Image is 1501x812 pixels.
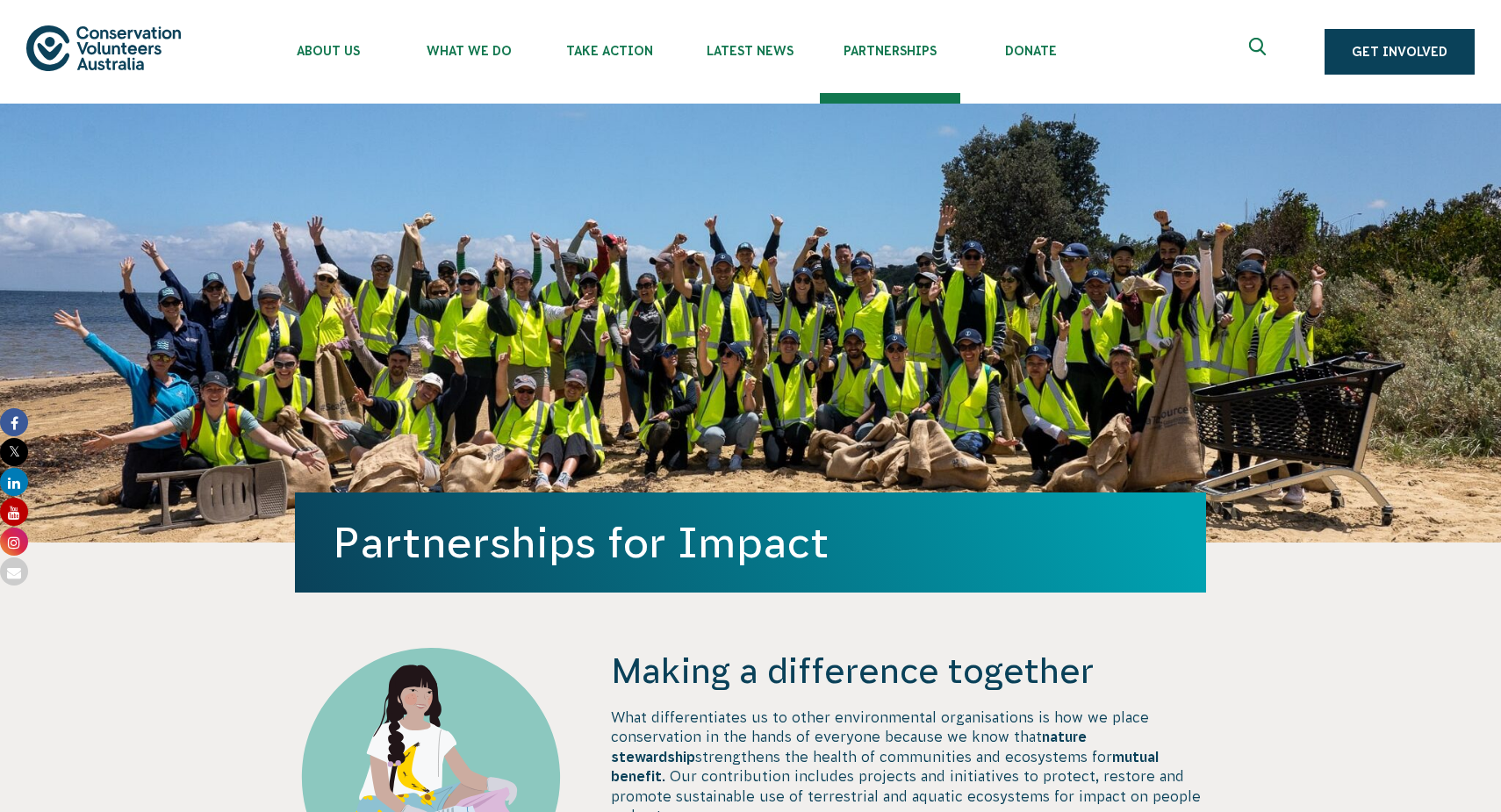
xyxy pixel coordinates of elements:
[1239,31,1281,73] button: Expand search box Close search box
[1249,38,1271,66] span: Expand search box
[334,519,1167,566] h1: Partnerships for Impact
[960,44,1101,58] span: Donate
[258,44,399,58] span: About Us
[820,44,960,58] span: Partnerships
[611,648,1206,693] h4: Making a difference together
[539,44,679,58] span: Take Action
[26,25,181,70] img: logo.svg
[399,44,539,58] span: What We Do
[611,729,1087,764] strong: nature stewardship
[1325,29,1475,75] a: Get Involved
[679,44,820,58] span: Latest News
